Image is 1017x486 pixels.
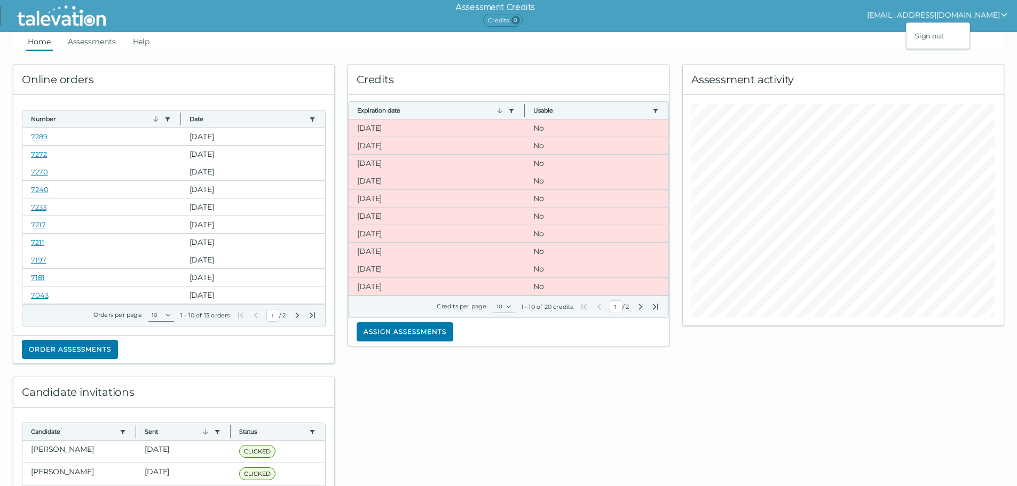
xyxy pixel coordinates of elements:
clr-dg-cell: No [525,119,668,137]
div: 1 - 10 of 13 orders [180,311,230,320]
div: Sign out [906,29,969,42]
a: 7211 [31,238,44,246]
clr-dg-cell: [DATE] [349,137,525,154]
clr-dg-cell: [DATE] [349,208,525,225]
a: 7181 [31,273,45,282]
h6: Assessment Credits [455,1,535,14]
div: / [580,300,660,313]
clr-dg-cell: [DATE] [181,286,326,304]
clr-dg-cell: [DATE] [349,172,525,189]
a: 7272 [31,150,47,158]
button: First Page [236,311,245,320]
span: Credits [483,14,522,27]
clr-dg-cell: [DATE] [349,278,525,295]
clr-dg-cell: No [525,137,668,154]
clr-dg-cell: [DATE] [136,441,231,463]
a: Home [26,32,53,51]
span: Total Pages [625,302,630,311]
button: Column resize handle [132,420,139,443]
a: 7197 [31,256,46,264]
clr-dg-cell: [DATE] [181,251,326,268]
button: Next Page [636,302,645,311]
a: 7043 [31,291,49,299]
div: Credits [348,65,669,95]
button: Previous Page [251,311,260,320]
a: Help [131,32,152,51]
button: Number [31,115,160,123]
clr-dg-cell: [DATE] [181,234,326,251]
span: CLICKED [239,467,275,480]
button: Date [190,115,305,123]
div: Online orders [13,65,334,95]
clr-dg-cell: No [525,225,668,242]
clr-dg-cell: [DATE] [181,198,326,216]
button: Previous Page [595,302,603,311]
clr-dg-cell: [DATE] [349,243,525,260]
clr-dg-cell: [DATE] [181,216,326,233]
clr-dg-cell: [DATE] [181,146,326,163]
clr-dg-cell: No [525,190,668,207]
label: Credits per page [437,302,486,310]
span: 0 [511,16,520,25]
label: Orders per page [93,311,142,318]
input: Current Page [266,309,279,322]
clr-dg-cell: No [525,243,668,260]
a: 7233 [31,203,46,211]
button: Order assessments [22,340,118,359]
clr-dg-cell: [DATE] [349,155,525,172]
clr-dg-cell: [DATE] [349,225,525,242]
clr-dg-cell: [DATE] [349,190,525,207]
a: 7240 [31,185,49,194]
button: Column resize handle [521,99,528,122]
button: Assign assessments [357,322,453,341]
button: show user actions [867,9,1008,21]
clr-dg-cell: No [525,155,668,172]
button: Candidate [31,427,115,436]
a: 7270 [31,168,48,176]
clr-dg-cell: [PERSON_NAME] [22,463,136,485]
clr-dg-cell: No [525,208,668,225]
input: Current Page [610,300,622,313]
clr-dg-cell: [DATE] [181,163,326,180]
div: / [236,309,317,322]
a: 7217 [31,220,46,229]
div: Candidate invitations [13,377,334,408]
clr-dg-cell: No [525,278,668,295]
button: Status [239,427,305,436]
button: Last Page [651,302,660,311]
a: 7289 [31,132,48,141]
clr-dg-cell: [DATE] [349,260,525,277]
button: Next Page [293,311,302,320]
clr-dg-cell: [PERSON_NAME] [22,441,136,463]
button: Column resize handle [227,420,234,443]
clr-dg-cell: No [525,172,668,189]
button: Expiration date [357,106,504,115]
clr-dg-cell: [DATE] [181,181,326,198]
span: Total Pages [281,311,287,320]
clr-dg-cell: [DATE] [181,269,326,286]
clr-dg-cell: [DATE] [136,463,231,485]
a: Assessments [66,32,118,51]
clr-dg-cell: [DATE] [181,128,326,145]
button: Sent [145,427,210,436]
div: 1 - 10 of 20 credits [521,302,573,311]
button: Usable [533,106,648,115]
img: Talevation_Logo_Transparent_white.png [13,3,111,29]
clr-dg-cell: No [525,260,668,277]
button: Column resize handle [177,107,184,130]
span: CLICKED [239,445,275,458]
clr-dg-cell: [DATE] [349,119,525,137]
button: First Page [580,302,588,311]
button: Last Page [308,311,317,320]
div: Assessment activity [683,65,1004,95]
